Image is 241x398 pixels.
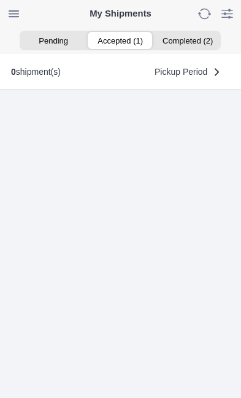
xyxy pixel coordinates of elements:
[20,32,86,49] ion-segment-button: Pending
[11,67,61,77] div: shipment(s)
[11,67,16,77] b: 0
[154,32,221,49] ion-segment-button: Completed (2)
[87,32,154,49] ion-segment-button: Accepted (1)
[155,67,207,76] span: Pickup Period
